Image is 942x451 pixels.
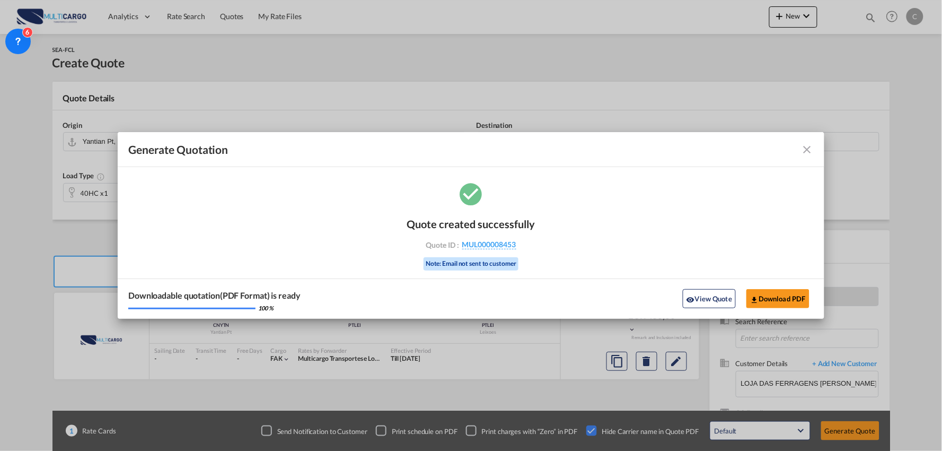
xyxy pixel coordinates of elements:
button: Download PDF [746,289,809,308]
div: 100 % [258,304,274,312]
div: Quote ID : [410,240,533,249]
span: MUL000008453 [462,240,516,249]
span: Generate Quotation [128,143,228,157]
button: icon-eyeView Quote [683,289,736,308]
md-dialog: Generate Quotation Quote ... [118,132,824,319]
div: Quote created successfully [407,218,535,230]
div: Note: Email not sent to customer [424,257,518,271]
md-icon: icon-checkbox-marked-circle [458,180,485,207]
div: Downloadable quotation(PDF Format) is ready [128,290,301,301]
md-icon: icon-eye [686,296,695,304]
md-icon: icon-close fg-AAA8AD cursor m-0 [801,143,814,156]
md-icon: icon-download [750,296,759,304]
